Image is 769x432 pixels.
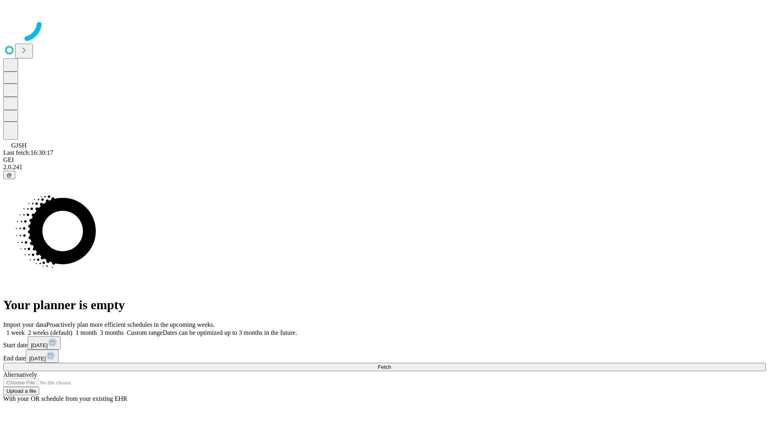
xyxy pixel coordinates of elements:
[11,142,26,149] span: GJSH
[3,156,766,164] div: GEI
[26,350,58,363] button: [DATE]
[3,298,766,312] h1: Your planner is empty
[3,171,15,179] button: @
[46,321,215,328] span: Proactively plan more efficient schedules in the upcoming weeks.
[378,364,391,370] span: Fetch
[3,336,766,350] div: Start date
[3,363,766,371] button: Fetch
[100,329,124,336] span: 3 months
[3,395,127,402] span: With your OR schedule from your existing EHR
[127,329,163,336] span: Custom range
[3,371,37,378] span: Alternatively
[29,356,46,362] span: [DATE]
[3,321,46,328] span: Import your data
[3,350,766,363] div: End date
[6,329,25,336] span: 1 week
[76,329,97,336] span: 1 month
[28,336,60,350] button: [DATE]
[3,387,39,395] button: Upload a file
[3,149,53,156] span: Last fetch: 16:30:17
[31,342,48,348] span: [DATE]
[163,329,297,336] span: Dates can be optimized up to 3 months in the future.
[6,172,12,178] span: @
[28,329,72,336] span: 2 weeks (default)
[3,164,766,171] div: 2.0.241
